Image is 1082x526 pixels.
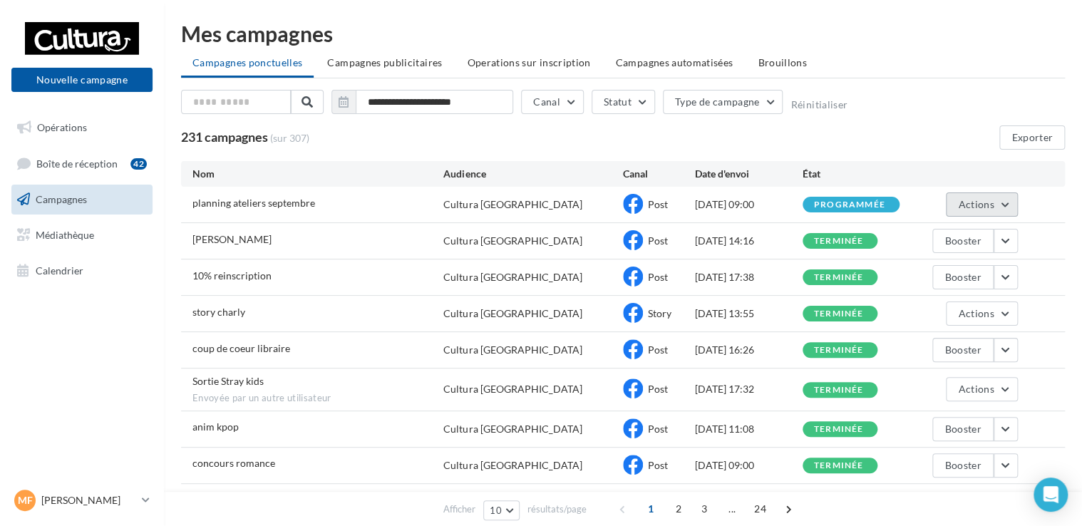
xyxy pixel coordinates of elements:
span: Campagnes [36,193,87,205]
div: Cultura [GEOGRAPHIC_DATA] [443,306,582,321]
button: 10 [483,500,520,520]
span: Opérations [37,121,87,133]
button: Actions [946,301,1017,326]
span: résultats/page [527,502,587,516]
div: Cultura [GEOGRAPHIC_DATA] [443,422,582,436]
span: 231 campagnes [181,129,268,145]
div: [DATE] 09:00 [695,458,803,473]
div: [DATE] 16:26 [695,343,803,357]
a: Opérations [9,113,155,143]
div: Open Intercom Messenger [1034,478,1068,512]
span: Calendrier [36,264,83,276]
span: Post [648,383,668,395]
div: Cultura [GEOGRAPHIC_DATA] [443,197,582,212]
a: Campagnes [9,185,155,215]
div: Cultura [GEOGRAPHIC_DATA] [443,343,582,357]
div: Nom [192,167,443,181]
span: MF [18,493,33,507]
span: Actions [958,198,994,210]
button: Réinitialiser [790,99,847,110]
span: Post [648,459,668,471]
button: Statut [592,90,655,114]
div: Cultura [GEOGRAPHIC_DATA] [443,382,582,396]
a: Médiathèque [9,220,155,250]
div: Canal [623,167,695,181]
span: story charly [192,306,245,318]
div: terminée [814,273,864,282]
span: Campagnes publicitaires [327,56,442,68]
span: Post [648,344,668,356]
span: sabrina carpenters [192,233,272,245]
p: [PERSON_NAME] [41,493,136,507]
div: État [803,167,910,181]
span: planning ateliers septembre [192,197,315,209]
button: Booster [932,338,993,362]
div: Mes campagnes [181,23,1065,44]
span: (sur 307) [270,131,309,145]
div: [DATE] 17:38 [695,270,803,284]
button: Booster [932,417,993,441]
span: 2 [667,497,690,520]
button: Booster [932,265,993,289]
div: terminée [814,461,864,470]
button: Exporter [999,125,1065,150]
div: terminée [814,346,864,355]
span: 1 [639,497,662,520]
span: coup de coeur libraire [192,342,290,354]
a: MF [PERSON_NAME] [11,487,153,514]
span: 10% reinscription [192,269,272,282]
span: 24 [748,497,772,520]
a: Boîte de réception42 [9,148,155,179]
div: terminée [814,425,864,434]
span: Coffrets Junglegift [192,490,275,502]
span: concours romance [192,457,275,469]
span: Post [648,234,668,247]
span: 3 [693,497,716,520]
span: ... [721,497,743,520]
button: Booster [932,453,993,478]
span: Sortie Stray kids [192,375,264,387]
span: Post [648,423,668,435]
a: Calendrier [9,256,155,286]
span: Campagnes automatisées [616,56,733,68]
span: Brouillons [758,56,807,68]
span: anim kpop [192,421,239,433]
span: 10 [490,505,502,516]
span: Boîte de réception [36,157,118,169]
div: [DATE] 11:08 [695,422,803,436]
button: Booster [932,229,993,253]
span: Actions [958,307,994,319]
div: 42 [130,158,147,170]
span: Post [648,198,668,210]
div: terminée [814,237,864,246]
div: Audience [443,167,623,181]
span: Afficher [443,502,475,516]
button: Actions [946,192,1017,217]
span: Story [648,307,671,319]
div: programmée [814,200,885,210]
span: Post [648,271,668,283]
span: Actions [958,383,994,395]
div: Cultura [GEOGRAPHIC_DATA] [443,270,582,284]
span: Operations sur inscription [467,56,590,68]
button: Actions [946,377,1017,401]
div: terminée [814,309,864,319]
span: Envoyée par un autre utilisateur [192,392,443,405]
span: Médiathèque [36,229,94,241]
button: Nouvelle campagne [11,68,153,92]
div: Date d'envoi [695,167,803,181]
button: Type de campagne [663,90,783,114]
div: [DATE] 09:00 [695,197,803,212]
div: Cultura [GEOGRAPHIC_DATA] [443,234,582,248]
div: Cultura [GEOGRAPHIC_DATA] [443,458,582,473]
div: terminée [814,386,864,395]
div: [DATE] 14:16 [695,234,803,248]
div: [DATE] 17:32 [695,382,803,396]
button: Canal [521,90,584,114]
div: [DATE] 13:55 [695,306,803,321]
